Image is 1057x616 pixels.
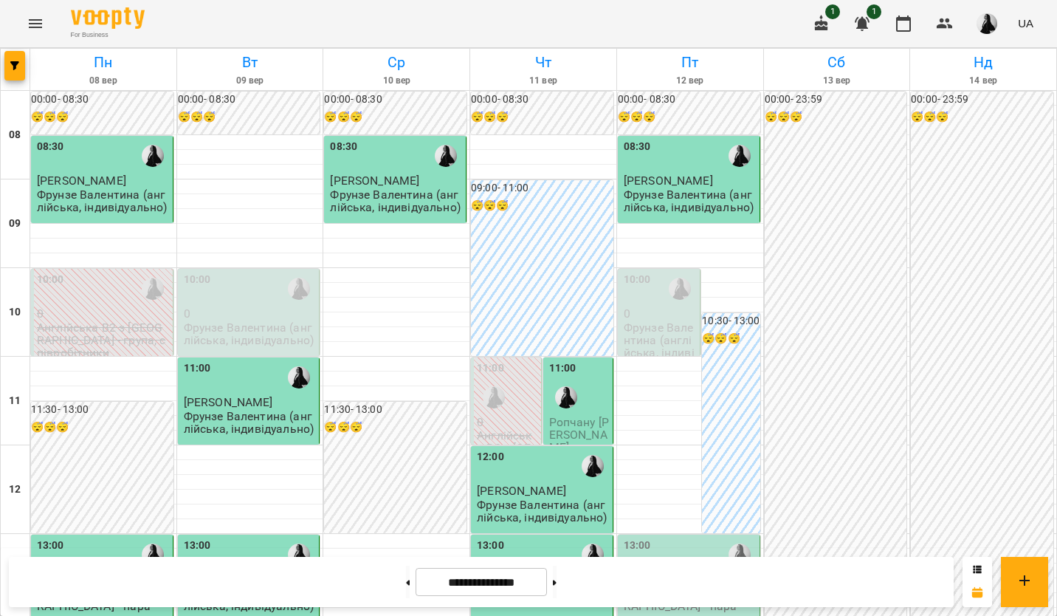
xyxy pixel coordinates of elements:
h6: 😴😴😴 [702,331,760,347]
span: [PERSON_NAME] [330,174,419,188]
h6: Нд [912,51,1054,74]
p: Фрунзе Валентина (англійська, індивідуально) [184,410,317,436]
h6: 09:00 - 11:00 [471,180,613,196]
h6: 😴😴😴 [178,109,320,126]
h6: 08 [9,127,21,143]
label: 08:30 [624,139,651,155]
label: 10:00 [624,272,651,288]
h6: Ср [326,51,467,74]
p: Фрунзе Валентина (англійська, індивідуально) [37,188,170,214]
p: Англійська В2 з [GEOGRAPHIC_DATA] - група, співробітники [37,321,170,360]
h6: Вт [179,51,321,74]
h6: 08 вер [32,74,174,88]
span: [PERSON_NAME] [477,484,566,498]
button: Menu [18,6,53,41]
h6: Пт [619,51,761,74]
p: 0 [184,307,317,320]
h6: 11 [9,393,21,409]
label: 11:00 [184,360,211,377]
h6: 00:00 - 08:30 [31,92,173,108]
h6: 00:00 - 08:30 [178,92,320,108]
span: UA [1018,16,1033,31]
h6: 11:30 - 13:00 [31,402,173,418]
h6: 09 [9,216,21,232]
label: 11:00 [477,360,504,377]
button: UA [1012,10,1039,37]
label: 13:00 [184,538,211,554]
h6: 😴😴😴 [324,109,466,126]
img: Фрунзе Валентина Сергіївна (а) [555,386,577,408]
p: Фрунзе Валентина (англійська, індивідуально) [330,188,463,214]
h6: 00:00 - 08:30 [324,92,466,108]
label: 12:00 [477,449,504,465]
img: Фрунзе Валентина Сергіївна (а) [582,544,604,566]
img: Фрунзе Валентина Сергіївна (а) [288,366,310,389]
h6: 14 вер [912,74,1054,88]
h6: 😴😴😴 [765,109,907,126]
img: Фрунзе Валентина Сергіївна (а) [142,145,164,167]
img: Фрунзе Валентина Сергіївна (а) [435,145,457,167]
p: Фрунзе Валентина (англійська, індивідуально) [477,499,610,524]
img: Фрунзе Валентина Сергіївна (а) [483,386,505,408]
label: 10:00 [184,272,211,288]
img: Фрунзе Валентина Сергіївна (а) [142,278,164,300]
p: Англійська В2 з [GEOGRAPHIC_DATA] - група, співробітники [477,429,537,506]
h6: 😴😴😴 [324,420,466,436]
p: 0 [477,416,537,428]
h6: 😴😴😴 [618,109,760,126]
p: Фрунзе Валентина (англійська, індивідуально) [624,188,757,214]
img: Фрунзе Валентина Сергіївна (а) [729,145,751,167]
h6: 00:00 - 23:59 [911,92,1053,108]
label: 08:30 [37,139,64,155]
img: Фрунзе Валентина Сергіївна (а) [729,544,751,566]
span: 1 [867,4,881,19]
h6: Пн [32,51,174,74]
img: a8a45f5fed8cd6bfe970c81335813bd9.jpg [977,13,997,34]
label: 13:00 [624,538,651,554]
h6: Сб [766,51,908,74]
h6: 11:30 - 13:00 [324,402,466,418]
h6: 10:30 - 13:00 [702,313,760,329]
h6: 11 вер [472,74,614,88]
h6: 😴😴😴 [911,109,1053,126]
h6: 😴😴😴 [471,109,613,126]
h6: 10 [9,304,21,321]
p: 0 [624,307,698,320]
h6: 12 вер [619,74,761,88]
h6: 00:00 - 08:30 [471,92,613,108]
span: [PERSON_NAME] [624,174,713,188]
h6: 13 вер [766,74,908,88]
h6: 😴😴😴 [31,109,173,126]
img: Фрунзе Валентина Сергіївна (а) [142,544,164,566]
div: Фрунзе Валентина Сергіївна (а) [582,455,604,477]
span: For Business [71,30,145,40]
label: 13:00 [477,538,504,554]
h6: Чт [472,51,614,74]
span: [PERSON_NAME] [37,174,126,188]
label: 08:30 [330,139,357,155]
p: 0 [37,307,170,320]
h6: 😴😴😴 [31,420,173,436]
h6: 10 вер [326,74,467,88]
h6: 00:00 - 08:30 [618,92,760,108]
h6: 12 [9,482,21,498]
h6: 😴😴😴 [471,198,613,214]
img: Фрунзе Валентина Сергіївна (а) [669,278,691,300]
img: Фрунзе Валентина Сергіївна (а) [288,544,310,566]
p: Фрунзе Валентина (англійська, індивідуально) [624,321,698,372]
img: Voopty Logo [71,7,145,29]
span: [PERSON_NAME] [184,395,273,409]
label: 11:00 [549,360,576,377]
h6: 00:00 - 23:59 [765,92,907,108]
